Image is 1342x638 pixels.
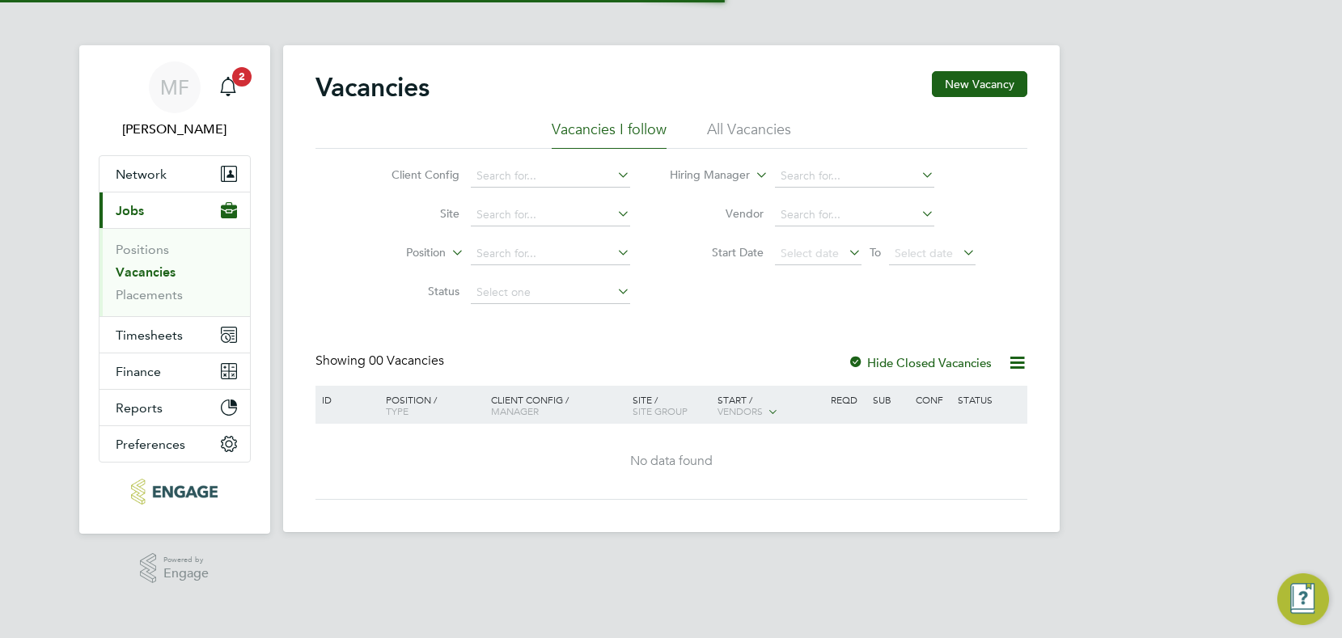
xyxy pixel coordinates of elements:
span: MF [160,77,189,98]
button: New Vacancy [932,71,1027,97]
input: Search for... [775,204,934,226]
div: Jobs [99,228,250,316]
nav: Main navigation [79,45,270,534]
button: Engage Resource Center [1277,573,1329,625]
span: Vendors [718,404,763,417]
label: Status [366,284,459,298]
div: No data found [318,453,1025,470]
a: Vacancies [116,264,176,280]
a: 2 [212,61,244,113]
a: Go to home page [99,479,251,505]
h2: Vacancies [315,71,430,104]
label: Start Date [671,245,764,260]
label: Client Config [366,167,459,182]
span: Select date [895,246,953,260]
div: Status [954,386,1024,413]
input: Search for... [471,165,630,188]
a: Powered byEngage [140,553,209,584]
div: Conf [912,386,954,413]
button: Jobs [99,192,250,228]
label: Position [353,245,446,261]
div: Reqd [827,386,869,413]
div: Site / [629,386,713,425]
span: Reports [116,400,163,416]
a: Positions [116,242,169,257]
div: Position / [374,386,487,425]
button: Finance [99,353,250,389]
div: ID [318,386,375,413]
div: Showing [315,353,447,370]
span: Timesheets [116,327,183,343]
label: Hiring Manager [657,167,750,184]
button: Network [99,156,250,192]
img: tr2rec-logo-retina.png [131,479,218,505]
span: Network [116,167,167,182]
button: Reports [99,390,250,425]
label: Hide Closed Vacancies [848,355,992,370]
span: Mitch Fox [99,120,251,139]
span: 2 [232,67,252,87]
span: Jobs [116,203,144,218]
span: Engage [163,567,209,581]
span: Site Group [633,404,688,417]
label: Vendor [671,206,764,221]
button: Timesheets [99,317,250,353]
span: Powered by [163,553,209,567]
span: Finance [116,364,161,379]
a: MF[PERSON_NAME] [99,61,251,139]
input: Search for... [471,243,630,265]
input: Select one [471,281,630,304]
span: Type [386,404,409,417]
div: Sub [869,386,911,413]
span: Preferences [116,437,185,452]
span: 00 Vacancies [369,353,444,369]
li: Vacancies I follow [552,120,667,149]
li: All Vacancies [707,120,791,149]
a: Placements [116,287,183,302]
label: Site [366,206,459,221]
div: Start / [713,386,827,426]
div: Client Config / [487,386,629,425]
input: Search for... [775,165,934,188]
span: Select date [781,246,839,260]
button: Preferences [99,426,250,462]
span: Manager [491,404,539,417]
input: Search for... [471,204,630,226]
span: To [865,242,886,263]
